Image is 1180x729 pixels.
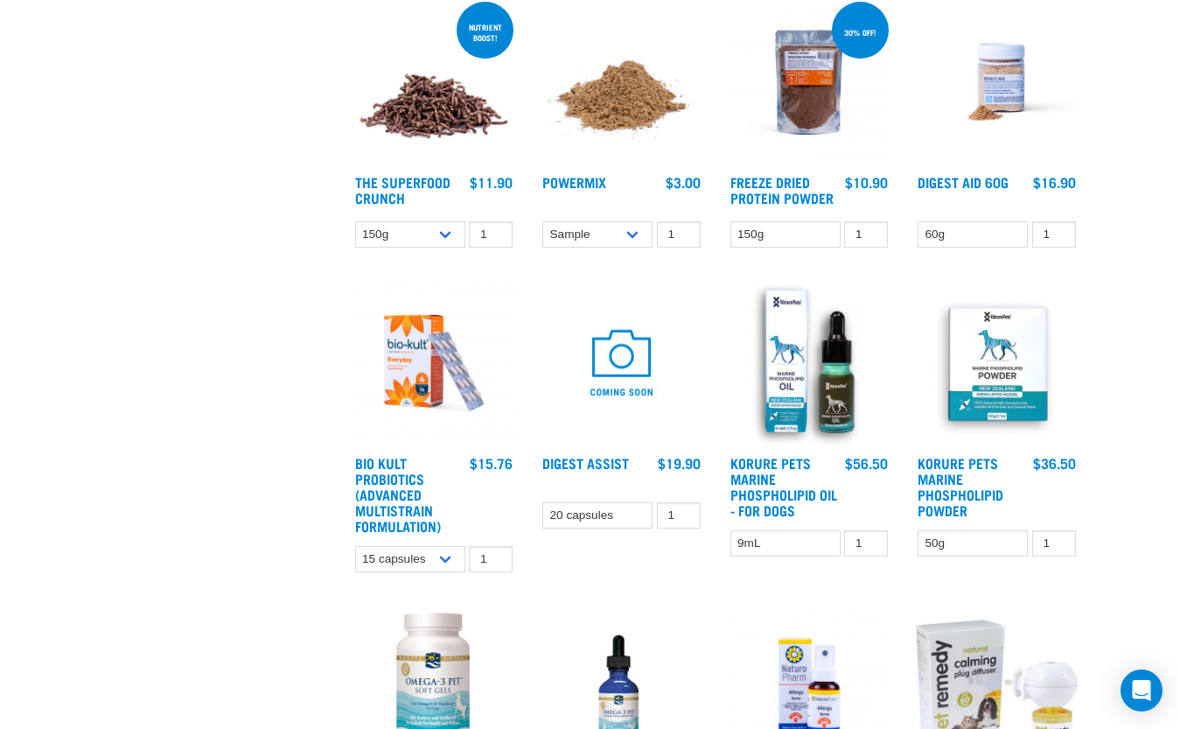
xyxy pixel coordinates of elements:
div: $15.76 [470,455,513,471]
div: $19.90 [658,455,701,471]
a: Freeze Dried Protein Powder [730,178,834,201]
div: $16.90 [1033,174,1076,190]
input: 1 [657,502,701,529]
a: Digest Aid 60g [918,178,1009,186]
div: $11.90 [470,174,513,190]
input: 1 [844,221,888,249]
img: 2023 AUG RE Product1724 [351,279,518,446]
a: Digest Assist [542,459,629,466]
div: nutrient boost! [457,14,513,51]
div: $10.90 [845,174,888,190]
input: 1 [657,221,701,249]
input: 1 [1032,530,1076,557]
img: POWDER01 65ae0065 919d 4332 9357 5d1113de9ef1 1024x1024 [913,279,1080,446]
div: $56.50 [845,455,888,471]
div: 30% off! [836,19,884,46]
div: $36.50 [1033,455,1076,471]
a: Korure Pets Marine Phospholipid Oil - for Dogs [730,459,837,514]
input: 1 [469,221,513,249]
a: The Superfood Crunch [355,178,450,201]
input: 1 [469,546,513,573]
div: Open Intercom Messenger [1121,669,1163,711]
a: Bio Kult Probiotics (Advanced Multistrain Formulation) [355,459,441,529]
a: Powermix [542,178,606,186]
input: 1 [1032,221,1076,249]
input: 1 [844,530,888,557]
img: OI Lfront 1024x1024 [726,279,893,446]
img: COMING SOON [538,279,705,446]
div: $3.00 [666,174,701,190]
a: Korure Pets Marine Phospholipid Powder [918,459,1003,514]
